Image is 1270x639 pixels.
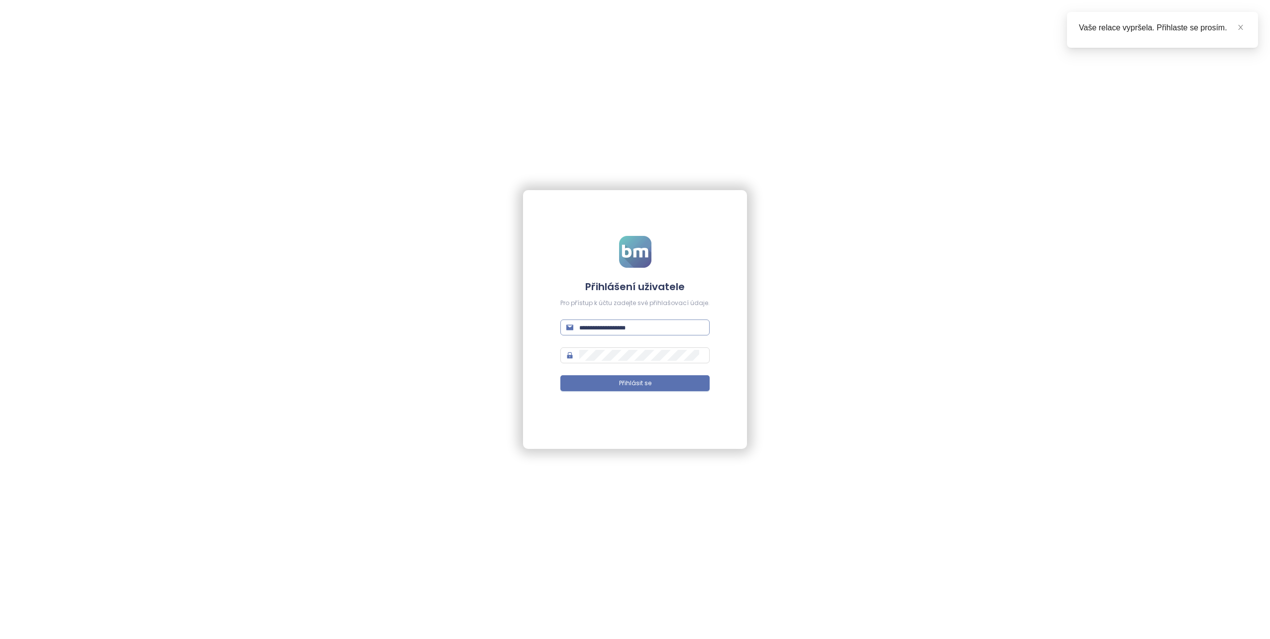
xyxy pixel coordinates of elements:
[566,352,573,359] span: lock
[1237,24,1244,31] span: close
[560,280,710,294] h4: Přihlášení uživatele
[566,324,573,331] span: mail
[1079,22,1246,34] div: Vaše relace vypršela. Přihlaste se prosím.
[560,375,710,391] button: Přihlásit se
[619,236,651,268] img: logo
[619,379,651,388] span: Přihlásit se
[560,299,710,308] div: Pro přístup k účtu zadejte své přihlašovací údaje.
